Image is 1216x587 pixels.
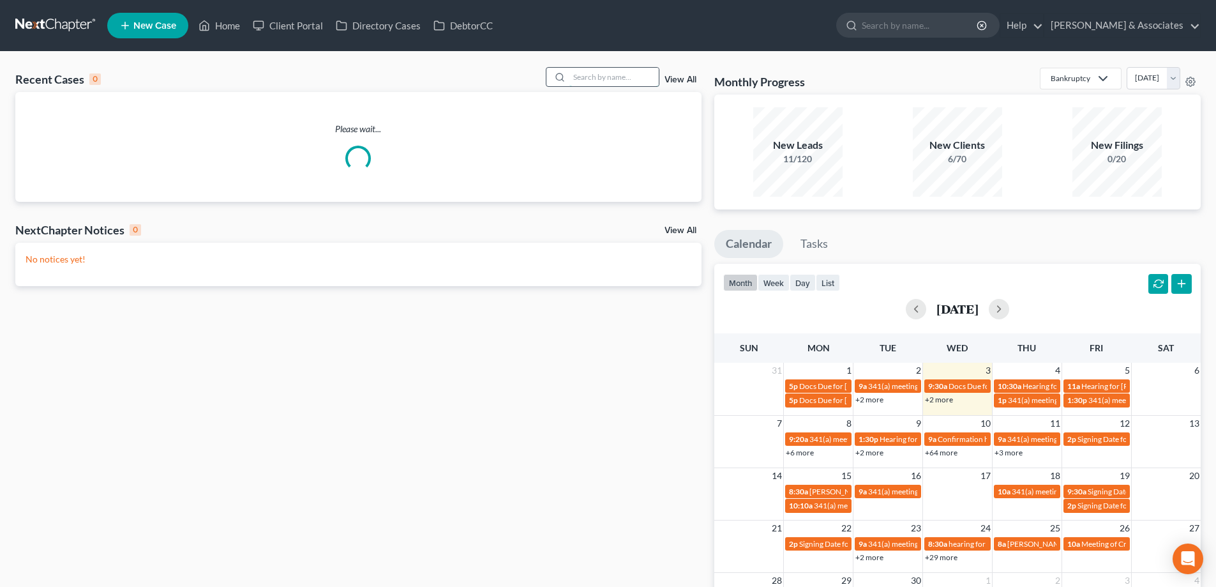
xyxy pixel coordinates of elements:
a: +29 more [925,553,957,562]
span: 18 [1049,468,1062,484]
div: NextChapter Notices [15,222,141,238]
button: month [723,274,758,291]
span: Wed [947,342,968,353]
span: 341(a) meeting for [PERSON_NAME] & [PERSON_NAME] Northern-[PERSON_NAME] [814,501,1100,510]
span: 10a [1067,539,1080,549]
span: 2p [789,539,798,549]
span: 5 [1123,363,1131,378]
span: 6 [1193,363,1201,378]
span: 7 [776,416,783,431]
span: Signing Date for [PERSON_NAME] and [PERSON_NAME] [799,539,989,549]
span: [PERSON_NAME] - Criminal [1007,539,1101,549]
a: DebtorCC [427,14,499,37]
button: list [816,274,840,291]
span: Docs Due for [PERSON_NAME] [799,381,904,391]
span: 9a [859,381,867,391]
h3: Monthly Progress [714,74,805,89]
span: 8:30a [928,539,947,549]
span: 26 [1118,521,1131,536]
span: 8a [998,539,1006,549]
a: Client Portal [246,14,329,37]
span: 20 [1188,468,1201,484]
span: 25 [1049,521,1062,536]
span: 11 [1049,416,1062,431]
span: Fri [1090,342,1103,353]
span: 10:30a [998,381,1021,391]
div: New Clients [913,138,1002,153]
a: View All [664,75,696,84]
span: 8:30a [789,487,808,496]
div: 11/120 [753,153,843,165]
span: 16 [910,468,922,484]
span: 10a [998,487,1010,496]
a: View All [664,226,696,235]
button: day [790,274,816,291]
span: 15 [840,468,853,484]
span: 27 [1188,521,1201,536]
p: Please wait... [15,123,702,135]
input: Search by name... [862,13,979,37]
span: 341(a) meeting for [PERSON_NAME] [868,539,991,549]
a: +2 more [855,448,883,457]
span: 11a [1067,381,1080,391]
span: 341(a) meeting for [PERSON_NAME] [809,434,933,444]
span: 9:30a [1067,487,1086,496]
div: Bankruptcy [1051,73,1090,84]
span: 341(a) meeting for [PERSON_NAME] [868,487,991,496]
div: Open Intercom Messenger [1173,544,1203,574]
a: [PERSON_NAME] & Associates [1044,14,1200,37]
span: Mon [807,342,830,353]
span: Docs Due for [PERSON_NAME] [799,395,904,405]
span: hearing for [PERSON_NAME] [949,539,1047,549]
span: Hearing for [PERSON_NAME] [1081,381,1181,391]
h2: [DATE] [936,302,979,316]
span: 12 [1118,416,1131,431]
span: 17 [979,468,992,484]
span: 2p [1067,501,1076,510]
input: Search by name... [569,68,659,86]
span: 10:10a [789,501,813,510]
span: 23 [910,521,922,536]
a: Tasks [789,230,839,258]
span: 2p [1067,434,1076,444]
span: 5p [789,381,798,391]
div: 0 [89,73,101,85]
span: 1:30p [859,434,878,444]
span: 19 [1118,468,1131,484]
span: Sat [1158,342,1174,353]
span: 10 [979,416,992,431]
div: 0 [130,224,141,236]
span: 1 [845,363,853,378]
button: week [758,274,790,291]
span: 9a [859,487,867,496]
span: 1p [998,395,1007,405]
p: No notices yet! [26,253,691,266]
span: 3 [984,363,992,378]
span: 21 [770,521,783,536]
a: +2 more [855,395,883,404]
span: 13 [1188,416,1201,431]
a: Help [1000,14,1043,37]
a: +2 more [925,395,953,404]
a: +6 more [786,448,814,457]
span: 31 [770,363,783,378]
span: Thu [1017,342,1036,353]
span: Sun [740,342,758,353]
div: 0/20 [1072,153,1162,165]
span: 341(a) meeting for [PERSON_NAME] [1012,487,1135,496]
span: 8 [845,416,853,431]
span: Hearing for [PERSON_NAME] [880,434,979,444]
span: 341(a) meeting for [PERSON_NAME] [868,381,991,391]
div: New Leads [753,138,843,153]
span: 341(a) meeting for [PERSON_NAME] [1007,434,1130,444]
span: 1:30p [1067,395,1087,405]
a: +64 more [925,448,957,457]
span: 5p [789,395,798,405]
a: Home [192,14,246,37]
span: 341(a) meeting for [PERSON_NAME] [PERSON_NAME] [1008,395,1192,405]
a: +2 more [855,553,883,562]
span: [PERSON_NAME] [809,487,869,496]
span: 9a [998,434,1006,444]
div: New Filings [1072,138,1162,153]
span: 9:30a [928,381,947,391]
